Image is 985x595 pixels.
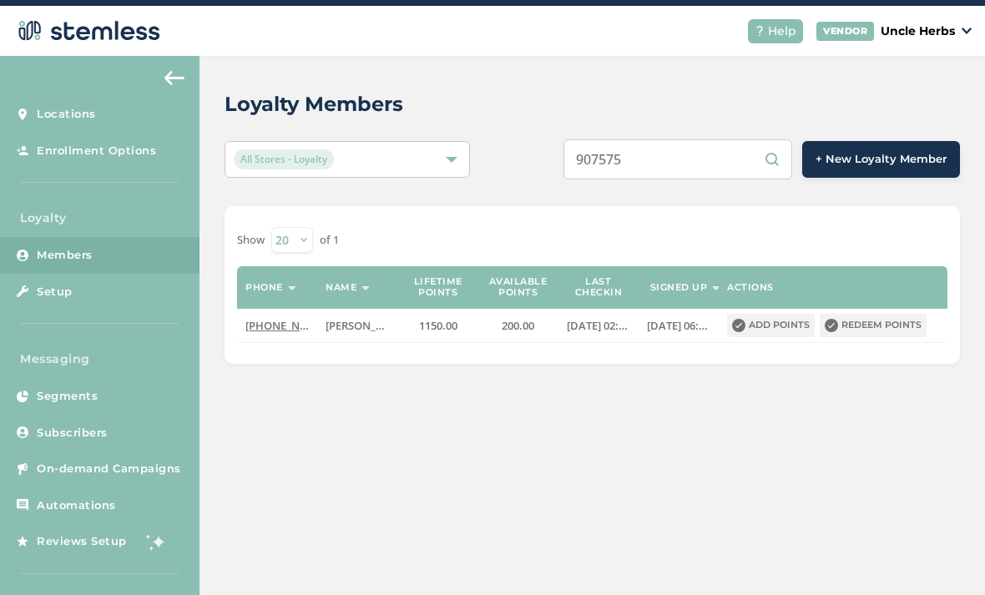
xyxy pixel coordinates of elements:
[37,106,96,123] span: Locations
[326,319,389,333] label: Brian Johnson
[37,388,98,405] span: Segments
[820,314,927,337] button: Redeem points
[37,425,108,441] span: Subscribers
[237,232,265,249] label: Show
[245,318,341,333] span: [PHONE_NUMBER]
[406,319,469,333] label: 1150.00
[563,139,792,179] input: Search
[361,286,370,290] img: icon-sort-1e1d7615.svg
[13,14,160,48] img: logo-dark-0685b13c.svg
[37,497,116,514] span: Automations
[245,282,283,293] label: Phone
[755,26,765,36] img: icon-help-white-03924b79.svg
[288,286,296,290] img: icon-sort-1e1d7615.svg
[487,319,550,333] label: 200.00
[419,318,457,333] span: 1150.00
[225,89,403,119] h2: Loyalty Members
[712,286,720,290] img: icon-sort-1e1d7615.svg
[164,71,184,84] img: icon-arrow-back-accent-c549486e.svg
[320,232,339,249] label: of 1
[245,319,309,333] label: (907) 917-8499
[37,247,93,264] span: Members
[727,314,815,337] button: Add points
[37,284,73,300] span: Setup
[406,276,469,298] label: Lifetime points
[768,23,796,40] span: Help
[816,151,947,168] span: + New Loyalty Member
[487,276,550,298] label: Available points
[881,23,955,40] p: Uncle Herbs
[37,461,181,477] span: On-demand Campaigns
[816,22,874,41] div: VENDOR
[567,318,645,333] span: [DATE] 02:32:35
[962,28,972,34] img: icon_down-arrow-small-66adaf34.svg
[37,143,156,159] span: Enrollment Options
[37,533,127,550] span: Reviews Setup
[647,319,710,333] label: 2024-05-31 06:22:43
[650,282,708,293] label: Signed up
[139,525,173,558] img: glitter-stars-b7820f95.gif
[567,319,630,333] label: 2025-07-26 02:32:35
[567,276,630,298] label: Last checkin
[647,318,725,333] span: [DATE] 06:22:43
[502,318,534,333] span: 200.00
[902,515,985,595] iframe: Chat Widget
[719,266,947,308] th: Actions
[326,318,411,333] span: [PERSON_NAME]
[234,149,334,169] span: All Stores - Loyalty
[326,282,356,293] label: Name
[802,141,960,178] button: + New Loyalty Member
